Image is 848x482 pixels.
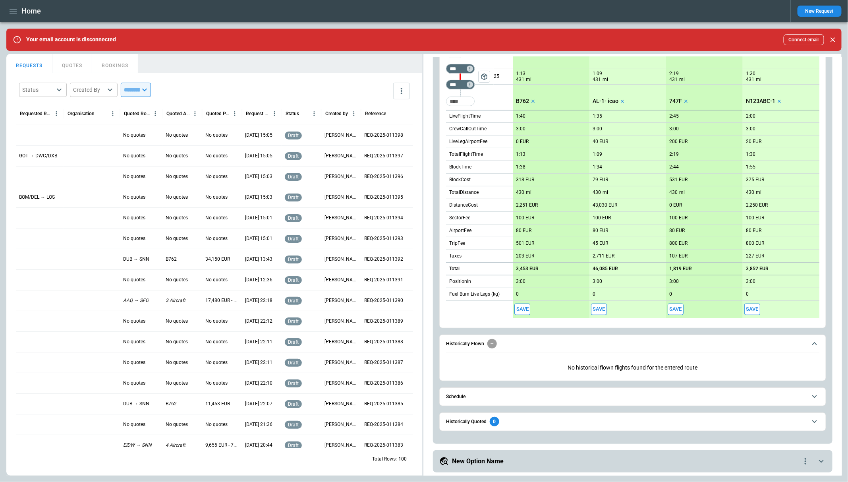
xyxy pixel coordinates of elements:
p: No quotes [166,277,188,283]
p: 0 [516,291,519,297]
p: 3:00 [746,279,755,285]
p: No quotes [123,173,145,180]
p: No quotes [123,318,145,325]
p: 18 Sep 2025 12:36 [245,277,272,283]
span: draft [286,319,300,324]
p: 17 Sep 2025 22:10 [245,380,272,387]
h5: New Option Name [452,457,504,466]
p: B762 [516,98,529,105]
p: No quotes [205,235,228,242]
p: Aliona Newkkk Luti [325,215,358,221]
span: Save this aircraft quote and copy details to clipboard [591,304,607,315]
button: Save [514,304,530,315]
p: 3 Aircraft [166,297,185,304]
p: Aliona Newkkk Luti [325,318,358,325]
p: No quotes [166,380,188,387]
p: 80 EUR [593,228,608,234]
p: 0 EUR [669,202,682,208]
p: REQ-2025-011384 [364,421,403,428]
button: Schedule [446,388,819,406]
p: 430 [516,190,524,196]
p: AirportFee [449,227,471,234]
p: 17 Sep 2025 22:11 [245,359,272,366]
p: 1:30 [746,71,755,77]
span: draft [286,174,300,180]
p: mi [679,76,685,83]
p: 1:34 [593,164,602,170]
button: Save [668,304,684,315]
div: Not found [446,64,475,74]
p: Aliona Newkkk Luti [325,194,358,201]
p: 430 [746,190,754,196]
p: No quotes [166,318,188,325]
p: 3:00 [593,126,602,132]
p: 45 EUR [593,240,608,246]
p: 46,085 EUR [593,266,618,272]
p: PositionIn [449,278,471,285]
button: New Option Namequote-option-actions [439,457,826,466]
p: 107 EUR [669,253,688,259]
p: 2,251 EUR [516,202,538,208]
p: No quotes [166,359,188,366]
div: Requested Route [20,111,51,116]
p: 531 EUR [669,177,688,183]
p: 2,250 EUR [746,202,768,208]
p: 34,150 EUR [205,256,230,263]
p: 17,480 EUR - 1,490,375 EUR [205,297,239,304]
p: AAQ → SFO [123,297,149,304]
p: 431 [746,76,754,83]
p: DistanceCost [449,202,478,209]
p: Aliona Newkkk Luti [325,380,358,387]
p: 375 EUR [746,177,764,183]
div: Too short [446,97,475,106]
button: Requested Route column menu [51,108,62,119]
p: REQ-2025-011388 [364,339,403,345]
div: Created By [73,86,105,94]
p: 80 EUR [669,228,685,234]
p: 3,453 EUR [516,266,539,272]
p: 800 EUR [669,240,688,246]
p: TotalFlightTime [449,151,483,158]
p: 80 EUR [516,228,531,234]
p: 1:55 [746,164,755,170]
div: Status [286,111,299,116]
p: 200 EUR [669,139,688,145]
p: 17 Sep 2025 22:07 [245,401,272,407]
p: EIDW → SNN [123,442,152,449]
p: 3,852 EUR [746,266,769,272]
p: CrewCallOutTime [449,126,487,132]
p: No quotes [123,359,145,366]
p: mi [526,76,531,83]
p: 43,030 EUR [593,202,617,208]
p: Aliona Newkkk Luti [325,442,358,449]
p: 203 EUR [516,253,534,259]
p: TripFee [449,240,465,247]
p: No quotes [123,380,145,387]
p: 3:00 [516,279,525,285]
p: 18 Sep 2025 15:03 [245,194,272,201]
h6: Schedule [446,394,466,399]
p: mi [603,76,608,83]
p: BlockCost [449,176,471,183]
p: REQ-2025-011397 [364,153,403,159]
button: Connect email [784,34,824,45]
p: No quotes [166,215,188,221]
button: left aligned [478,71,490,83]
div: Historically Flown [446,358,819,377]
p: 1,819 EUR [669,266,692,272]
span: Save this aircraft quote and copy details to clipboard [668,304,684,315]
span: draft [286,339,300,345]
p: B762 [166,401,177,407]
p: No quotes [205,421,228,428]
p: REQ-2025-011398 [364,132,403,139]
p: REQ-2025-011393 [364,235,403,242]
p: 501 EUR [516,240,534,246]
p: AL-1- icao [593,98,618,105]
p: Taxes [449,253,462,259]
div: 0 [490,417,499,426]
p: 431 [516,76,524,83]
p: 100 EUR [516,215,534,221]
p: No quotes [205,277,228,283]
p: 3:00 [593,279,602,285]
p: 18 Sep 2025 15:03 [245,173,272,180]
